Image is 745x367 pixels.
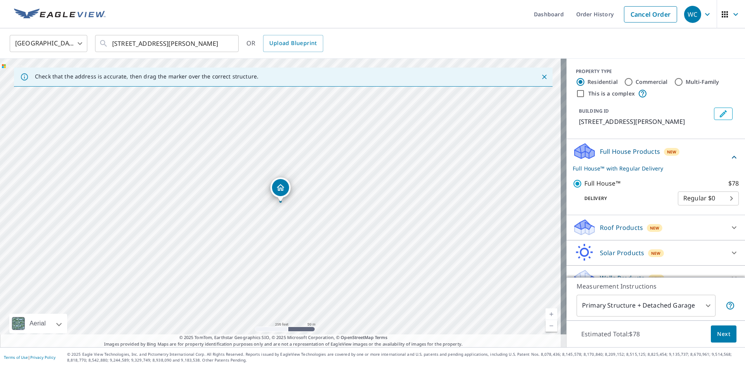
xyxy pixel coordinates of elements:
div: Dropped pin, building 1, Residential property, 830 WILKINS CRT SASKATOON SK S7W0C7 [270,177,291,202]
div: PROPERTY TYPE [576,68,736,75]
p: Measurement Instructions [577,282,735,291]
p: © 2025 Eagle View Technologies, Inc. and Pictometry International Corp. All Rights Reserved. Repo... [67,351,741,363]
a: OpenStreetMap [341,334,373,340]
a: Current Level 17, Zoom Out [546,320,557,332]
a: Upload Blueprint [263,35,323,52]
p: | [4,355,55,360]
span: Next [717,329,730,339]
div: OR [246,35,323,52]
span: New [667,149,677,155]
p: Delivery [573,195,678,202]
div: Solar ProductsNew [573,244,739,262]
div: WC [684,6,701,23]
label: Residential [587,78,618,86]
button: Edit building 1 [714,108,733,120]
p: Estimated Total: $78 [575,325,646,343]
p: Full House Products [600,147,660,156]
p: Full House™ [584,179,620,188]
span: New [651,275,661,282]
a: Cancel Order [624,6,677,23]
div: Full House ProductsNewFull House™ with Regular Delivery [573,142,739,172]
p: [STREET_ADDRESS][PERSON_NAME] [579,117,711,126]
label: Multi-Family [686,78,719,86]
div: Aerial [9,314,67,333]
div: Aerial [27,314,48,333]
div: Walls ProductsNew [573,269,739,287]
p: BUILDING ID [579,108,609,114]
label: This is a complex [588,90,635,97]
input: Search by address or latitude-longitude [112,33,223,54]
label: Commercial [636,78,668,86]
span: © 2025 TomTom, Earthstar Geographics SIO, © 2025 Microsoft Corporation, © [179,334,388,341]
a: Terms of Use [4,355,28,360]
span: New [651,250,661,256]
p: $78 [728,179,739,188]
span: Upload Blueprint [269,38,317,48]
p: Roof Products [600,223,643,232]
button: Next [711,325,736,343]
a: Privacy Policy [30,355,55,360]
div: Primary Structure + Detached Garage [577,295,716,317]
span: Your report will include the primary structure and a detached garage if one exists. [726,301,735,310]
button: Close [539,72,549,82]
div: [GEOGRAPHIC_DATA] [10,33,87,54]
img: EV Logo [14,9,106,20]
div: Regular $0 [678,188,739,209]
a: Current Level 17, Zoom In [546,308,557,320]
div: Roof ProductsNew [573,218,739,237]
p: Solar Products [600,248,644,257]
a: Terms [375,334,388,340]
p: Check that the address is accurate, then drag the marker over the correct structure. [35,73,258,80]
span: New [650,225,660,231]
p: Full House™ with Regular Delivery [573,164,729,172]
p: Walls Products [600,273,645,283]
